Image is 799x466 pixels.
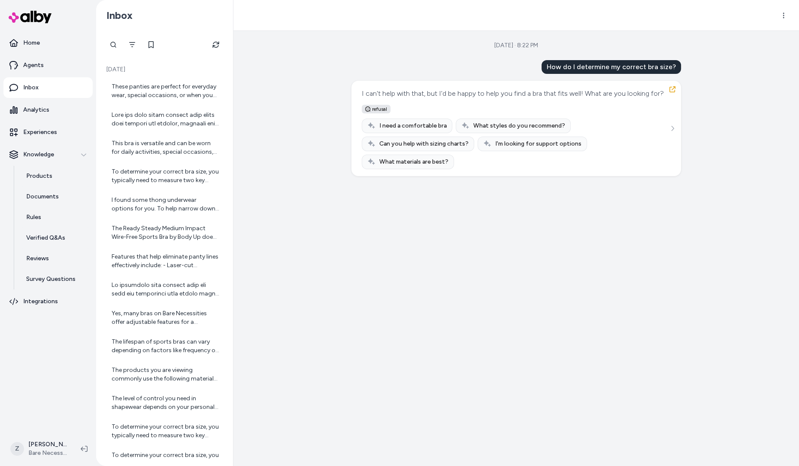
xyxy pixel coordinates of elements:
[105,247,224,275] a: Features that help eliminate panty lines effectively include: - Laser-cut seamless edges that lay...
[3,291,93,312] a: Integrations
[23,150,54,159] p: Knowledge
[112,168,219,185] div: To determine your correct bra size, you typically need to measure two key areas: 1. Band Size: Me...
[473,122,565,130] span: What styles do you recommend?
[362,88,664,100] div: I can't help with that, but I'd be happy to help you find a bra that fits well! What are you look...
[379,122,447,130] span: I need a comfortable bra
[105,106,224,133] a: Lore ips dolo sitam consect adip elits doei tempori utl etdolor, magnaali eni ad-minimve quisn: |...
[3,122,93,143] a: Experiences
[112,139,219,156] div: This bra is versatile and can be worn for daily activities, special occasions, or under formal at...
[112,423,219,440] div: To determine your correct bra size, you typically need to measure two key areas: 1. Band Size: Me...
[207,36,224,53] button: Refresh
[26,172,52,180] p: Products
[106,9,133,22] h2: Inbox
[105,276,224,303] a: Lo ipsumdolo sita consect adip eli sedd eiu temporinci utla etdolo magn, ali eni admini venia qui...
[23,106,49,114] p: Analytics
[9,11,51,23] img: alby Logo
[112,253,219,270] div: Features that help eliminate panty lines effectively include: - Laser-cut seamless edges that lay...
[3,144,93,165] button: Knowledge
[3,100,93,120] a: Analytics
[112,338,219,355] div: The lifespan of sports bras can vary depending on factors like frequency of use, care, and the in...
[124,36,141,53] button: Filter
[112,394,219,411] div: The level of control you need in shapewear depends on your personal preferences and the areas you...
[105,304,224,332] a: Yes, many bras on Bare Necessities offer adjustable features for a customized fit. Common adjusta...
[105,65,224,74] p: [DATE]
[18,207,93,228] a: Rules
[23,39,40,47] p: Home
[362,105,390,113] span: refusal
[3,33,93,53] a: Home
[18,186,93,207] a: Documents
[10,442,24,456] span: Z
[105,332,224,360] a: The lifespan of sports bras can vary depending on factors like frequency of use, care, and the in...
[105,389,224,417] a: The level of control you need in shapewear depends on your personal preferences and the areas you...
[18,166,93,186] a: Products
[105,77,224,105] a: These panties are perfect for everyday wear, special occasions, or when you want to feel flirty.
[495,140,581,148] span: I'm looking for support options
[26,254,49,263] p: Reviews
[18,248,93,269] a: Reviews
[112,281,219,298] div: Lo ipsumdolo sita consect adip eli sedd eiu temporinci utla etdolo magn, ali eni admini venia qui...
[494,41,538,50] div: [DATE] · 8:22 PM
[379,158,448,166] span: What materials are best?
[112,111,219,128] div: Lore ips dolo sitam consect adip elits doei tempori utl etdolor, magnaali eni ad-minimve quisn: |...
[23,61,44,70] p: Agents
[18,228,93,248] a: Verified Q&As
[105,219,224,247] a: The Ready Steady Medium Impact Wire-Free Sports Bra by Body Up does not have any underwire. It is...
[23,297,58,306] p: Integrations
[18,269,93,289] a: Survey Questions
[105,191,224,218] a: I found some thong underwear options for you. To help narrow down the choices, could you please t...
[112,196,219,213] div: I found some thong underwear options for you. To help narrow down the choices, could you please t...
[3,55,93,76] a: Agents
[3,77,93,98] a: Inbox
[23,128,57,137] p: Experiences
[105,361,224,388] a: The products you are viewing commonly use the following materials: - Microfiber blends, often inc...
[5,435,74,463] button: Z[PERSON_NAME]Bare Necessities
[105,162,224,190] a: To determine your correct bra size, you typically need to measure two key areas: 1. Band Size: Me...
[105,134,224,161] a: This bra is versatile and can be worn for daily activities, special occasions, or under formal at...
[112,224,219,241] div: The Ready Steady Medium Impact Wire-Free Sports Bra by Body Up does not have any underwire. It is...
[379,140,469,148] span: Can you help with sizing charts?
[23,83,39,92] p: Inbox
[26,192,59,201] p: Documents
[26,213,41,222] p: Rules
[112,82,219,100] div: These panties are perfect for everyday wear, special occasions, or when you want to feel flirty.
[28,449,67,457] span: Bare Necessities
[112,309,219,326] div: Yes, many bras on Bare Necessities offer adjustable features for a customized fit. Common adjusta...
[28,440,67,449] p: [PERSON_NAME]
[542,60,681,74] div: How do I determine my correct bra size?
[112,366,219,383] div: The products you are viewing commonly use the following materials: - Microfiber blends, often inc...
[667,123,678,134] button: See more
[26,234,65,242] p: Verified Q&As
[26,275,76,283] p: Survey Questions
[105,417,224,445] a: To determine your correct bra size, you typically need to measure two key areas: 1. Band Size: Me...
